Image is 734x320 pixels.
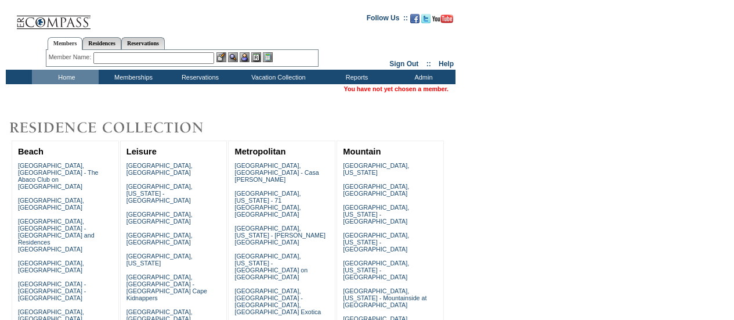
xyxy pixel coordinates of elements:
[421,14,431,23] img: Follow us on Twitter
[343,147,381,156] a: Mountain
[322,70,389,84] td: Reports
[121,37,165,49] a: Reservations
[228,52,238,62] img: View
[234,162,319,183] a: [GEOGRAPHIC_DATA], [GEOGRAPHIC_DATA] - Casa [PERSON_NAME]
[99,70,165,84] td: Memberships
[343,183,409,197] a: [GEOGRAPHIC_DATA], [GEOGRAPHIC_DATA]
[410,17,420,24] a: Become our fan on Facebook
[6,116,232,139] img: Destinations by Exclusive Resorts
[6,17,15,18] img: i.gif
[18,147,44,156] a: Beach
[263,52,273,62] img: b_calculator.gif
[18,197,84,211] a: [GEOGRAPHIC_DATA], [GEOGRAPHIC_DATA]
[343,260,409,281] a: [GEOGRAPHIC_DATA], [US_STATE] - [GEOGRAPHIC_DATA]
[126,232,193,246] a: [GEOGRAPHIC_DATA], [GEOGRAPHIC_DATA]
[18,281,86,301] a: [GEOGRAPHIC_DATA] - [GEOGRAPHIC_DATA] - [GEOGRAPHIC_DATA]
[16,6,91,30] img: Compass Home
[410,14,420,23] img: Become our fan on Facebook
[343,162,409,176] a: [GEOGRAPHIC_DATA], [US_STATE]
[432,15,453,23] img: Subscribe to our YouTube Channel
[240,52,250,62] img: Impersonate
[232,70,322,84] td: Vacation Collection
[126,253,193,267] a: [GEOGRAPHIC_DATA], [US_STATE]
[18,162,99,190] a: [GEOGRAPHIC_DATA], [GEOGRAPHIC_DATA] - The Abaco Club on [GEOGRAPHIC_DATA]
[126,147,157,156] a: Leisure
[126,162,193,176] a: [GEOGRAPHIC_DATA], [GEOGRAPHIC_DATA]
[344,85,449,92] span: You have not yet chosen a member.
[18,260,84,274] a: [GEOGRAPHIC_DATA], [GEOGRAPHIC_DATA]
[439,60,454,68] a: Help
[234,225,326,246] a: [GEOGRAPHIC_DATA], [US_STATE] - [PERSON_NAME][GEOGRAPHIC_DATA]
[343,287,426,308] a: [GEOGRAPHIC_DATA], [US_STATE] - Mountainside at [GEOGRAPHIC_DATA]
[367,13,408,27] td: Follow Us ::
[234,253,308,281] a: [GEOGRAPHIC_DATA], [US_STATE] - [GEOGRAPHIC_DATA] on [GEOGRAPHIC_DATA]
[234,287,321,315] a: [GEOGRAPHIC_DATA], [GEOGRAPHIC_DATA] - [GEOGRAPHIC_DATA], [GEOGRAPHIC_DATA] Exotica
[426,60,431,68] span: ::
[234,190,301,218] a: [GEOGRAPHIC_DATA], [US_STATE] - 71 [GEOGRAPHIC_DATA], [GEOGRAPHIC_DATA]
[165,70,232,84] td: Reservations
[126,183,193,204] a: [GEOGRAPHIC_DATA], [US_STATE] - [GEOGRAPHIC_DATA]
[216,52,226,62] img: b_edit.gif
[432,17,453,24] a: Subscribe to our YouTube Channel
[343,204,409,225] a: [GEOGRAPHIC_DATA], [US_STATE] - [GEOGRAPHIC_DATA]
[389,70,455,84] td: Admin
[389,60,418,68] a: Sign Out
[18,218,95,253] a: [GEOGRAPHIC_DATA], [GEOGRAPHIC_DATA] - [GEOGRAPHIC_DATA] and Residences [GEOGRAPHIC_DATA]
[32,70,99,84] td: Home
[126,211,193,225] a: [GEOGRAPHIC_DATA], [GEOGRAPHIC_DATA]
[234,147,285,156] a: Metropolitan
[421,17,431,24] a: Follow us on Twitter
[343,232,409,253] a: [GEOGRAPHIC_DATA], [US_STATE] - [GEOGRAPHIC_DATA]
[251,52,261,62] img: Reservations
[82,37,121,49] a: Residences
[126,274,207,301] a: [GEOGRAPHIC_DATA], [GEOGRAPHIC_DATA] - [GEOGRAPHIC_DATA] Cape Kidnappers
[48,37,83,50] a: Members
[49,52,93,62] div: Member Name:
